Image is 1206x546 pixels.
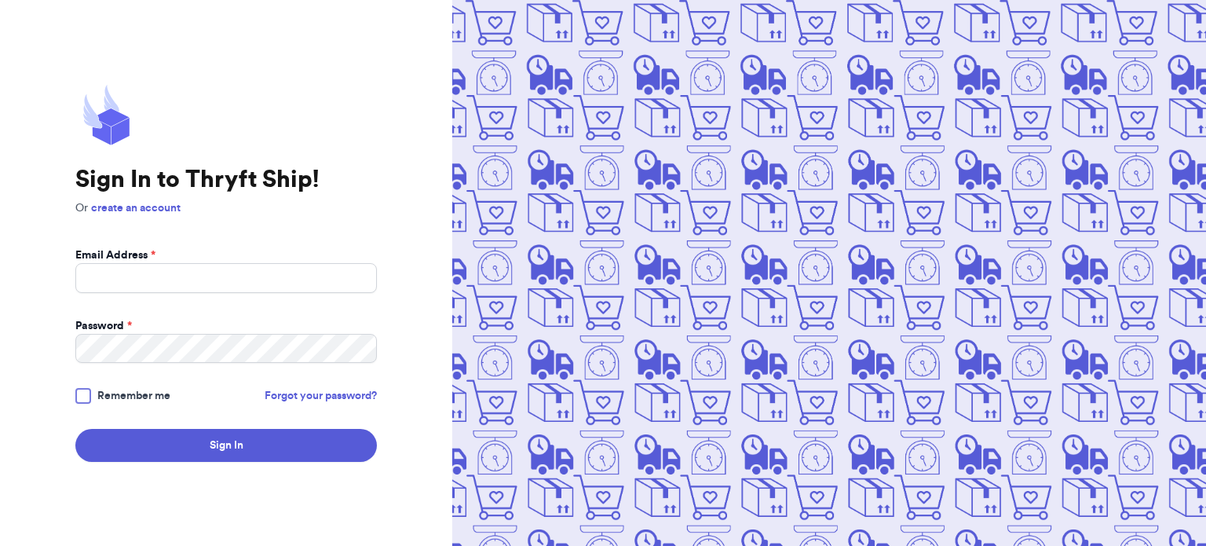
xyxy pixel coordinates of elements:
[265,388,377,404] a: Forgot your password?
[75,200,377,216] p: Or
[91,203,181,214] a: create an account
[75,318,132,334] label: Password
[75,429,377,462] button: Sign In
[97,388,170,404] span: Remember me
[75,166,377,194] h1: Sign In to Thryft Ship!
[75,247,155,263] label: Email Address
